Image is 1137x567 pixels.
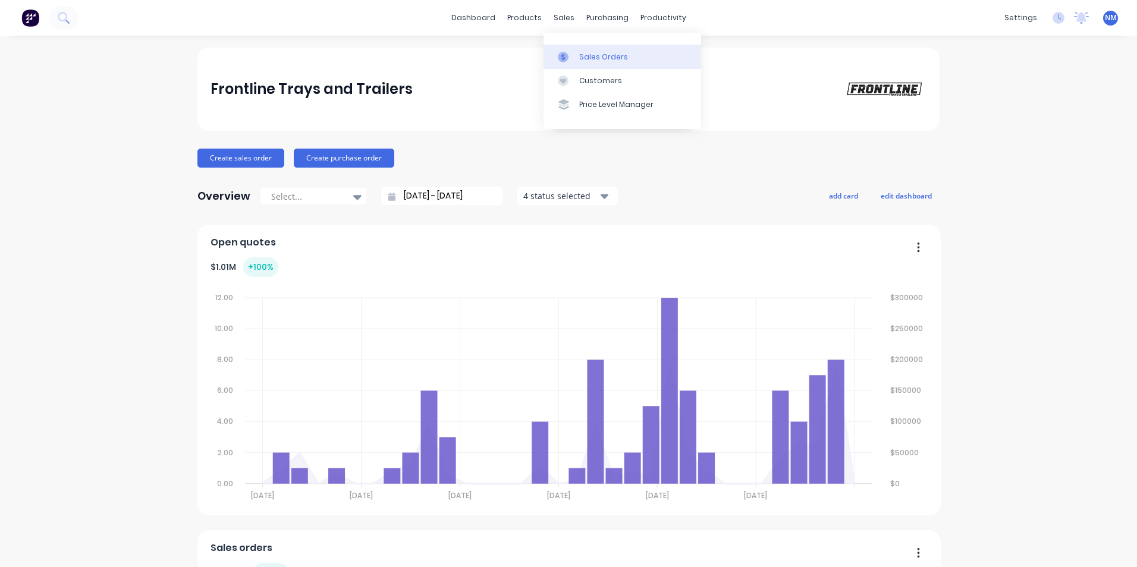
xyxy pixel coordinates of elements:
tspan: $200000 [891,354,924,364]
img: Frontline Trays and Trailers [843,80,926,98]
tspan: [DATE] [646,490,669,500]
span: NM [1105,12,1117,23]
tspan: 0.00 [217,478,233,489]
tspan: [DATE] [448,490,472,500]
a: Customers [544,69,701,93]
tspan: $0 [891,478,901,489]
tspan: [DATE] [350,490,373,500]
button: add card [821,188,866,203]
tspan: 6.00 [217,385,233,395]
tspan: [DATE] [547,490,570,500]
button: edit dashboard [873,188,940,203]
tspan: 12.00 [215,292,233,303]
tspan: $300000 [891,292,924,303]
a: dashboard [445,9,501,27]
div: settings [998,9,1043,27]
div: + 100 % [243,257,278,277]
div: purchasing [580,9,635,27]
span: Open quotes [211,235,276,250]
div: Frontline Trays and Trailers [211,77,413,101]
tspan: 8.00 [217,354,233,364]
tspan: 4.00 [216,417,233,427]
div: 4 status selected [523,190,598,202]
tspan: $50000 [891,448,920,458]
div: Sales Orders [579,52,628,62]
tspan: $100000 [891,417,922,427]
img: Factory [21,9,39,27]
div: Customers [579,75,622,86]
div: sales [548,9,580,27]
tspan: [DATE] [251,490,274,500]
tspan: 2.00 [218,448,233,458]
div: Price Level Manager [579,99,654,110]
a: Price Level Manager [544,93,701,116]
div: $ 1.01M [211,257,278,277]
tspan: $150000 [891,385,922,395]
button: Create sales order [197,149,284,168]
button: Create purchase order [294,149,394,168]
tspan: [DATE] [745,490,768,500]
span: Sales orders [211,541,272,555]
div: productivity [635,9,692,27]
div: products [501,9,548,27]
a: Sales Orders [544,45,701,68]
div: Overview [197,184,250,208]
button: 4 status selected [517,187,618,205]
tspan: $250000 [891,323,924,333]
tspan: 10.00 [215,323,233,333]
